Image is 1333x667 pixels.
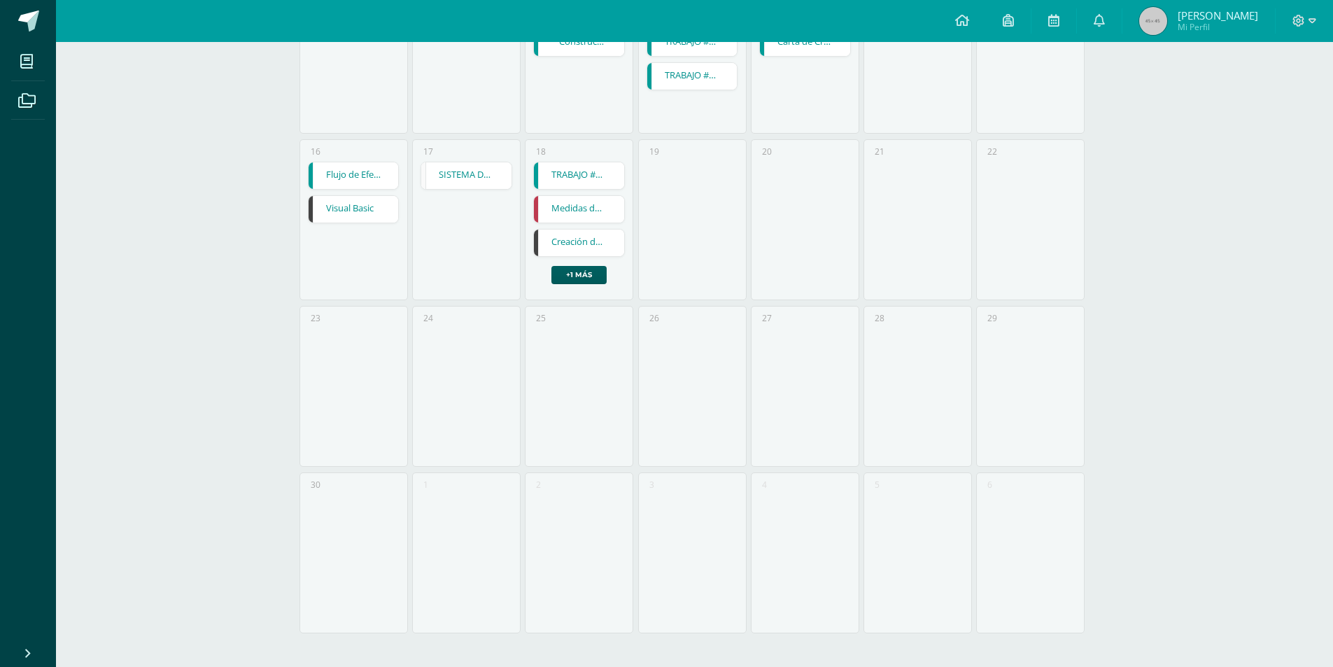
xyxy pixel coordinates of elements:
[311,146,320,157] div: 16
[875,312,884,324] div: 28
[987,312,997,324] div: 29
[760,29,850,56] a: Carta de Crédito de Importación y Exportación.
[534,162,624,189] a: TRABAJO #2 - OBSTÁCULOS DE LA DEMOCRACIA
[533,162,625,190] div: TRABAJO #2 - OBSTÁCULOS DE LA DEMOCRACIA | Tarea
[647,29,738,56] a: TRABAJO #2 - EL SALARIO
[533,195,625,223] div: Medidas de Dispersión datos agrupados | Tarea
[1178,21,1258,33] span: Mi Perfil
[759,29,851,57] div: Carta de Crédito de Importación y Exportación. | Tarea
[762,479,767,491] div: 4
[875,146,884,157] div: 21
[647,63,738,90] a: TRABAJO #1 - PLANEAMIENTO
[649,479,654,491] div: 3
[536,146,546,157] div: 18
[1178,8,1258,22] span: [PERSON_NAME]
[311,312,320,324] div: 23
[1139,7,1167,35] img: 45x45
[309,196,399,223] a: Visual Basic
[987,479,992,491] div: 6
[308,162,400,190] div: Flujo de Efectivo | Tarea
[987,146,997,157] div: 22
[551,266,607,284] a: +1 más
[423,312,433,324] div: 24
[423,479,428,491] div: 1
[311,479,320,491] div: 30
[875,479,880,491] div: 5
[534,230,624,256] a: Creación de Consultas
[421,162,512,190] div: SISTEMA DE FLUJO | Evento
[536,312,546,324] div: 25
[649,146,659,157] div: 19
[533,229,625,257] div: Creación de Consultas | Tarea
[536,479,541,491] div: 2
[647,62,738,90] div: TRABAJO #1 - PLANEAMIENTO | Tarea
[762,312,772,324] div: 27
[309,162,399,189] a: Flujo de Efectivo
[647,29,738,57] div: TRABAJO #2 - EL SALARIO | Tarea
[533,29,625,57] div:  Construcción de bienes de dominio público. | Tarea
[762,146,772,157] div: 20
[308,195,400,223] div: Visual Basic | Tarea
[423,146,433,157] div: 17
[421,162,512,189] a: SISTEMA DE FLUJO
[649,312,659,324] div: 26
[534,196,624,223] a: Medidas de Dispersión datos agrupados
[534,29,624,56] a:  Construcción de bienes de dominio público.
